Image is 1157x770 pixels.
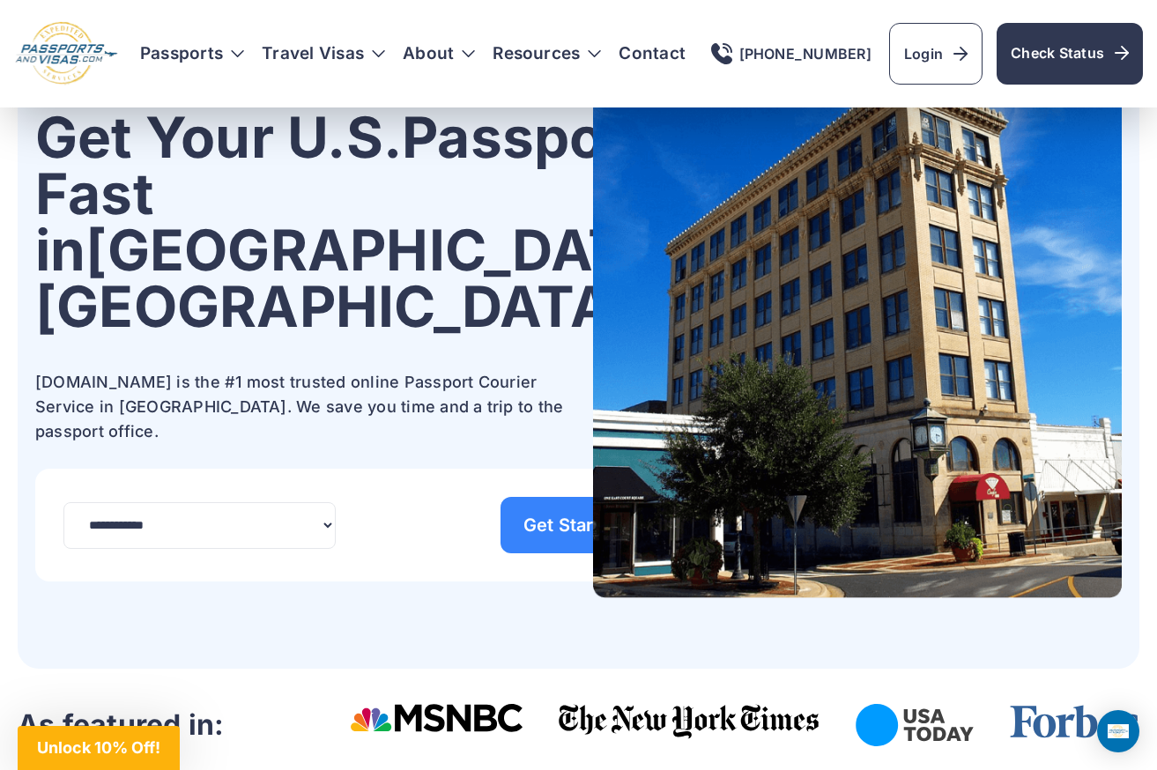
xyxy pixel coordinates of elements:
div: Unlock 10% Off! [18,726,180,770]
span: Unlock 10% Off! [37,738,160,757]
a: [PHONE_NUMBER] [711,43,871,64]
img: Get Your U.S. Passport Fast in Boston [593,28,1123,598]
span: Check Status [1011,42,1129,63]
h3: Travel Visas [262,45,385,63]
h3: Passports [140,45,244,63]
a: Contact [619,45,686,63]
h3: Resources [493,45,601,63]
img: Logo [14,21,119,86]
h3: As featured in: [18,707,225,743]
span: Get Started [523,516,647,534]
div: Open Intercom Messenger [1097,710,1139,752]
a: Check Status [997,23,1143,85]
a: Login [889,23,983,85]
p: [DOMAIN_NAME] is the #1 most trusted online Passport Courier Service in [GEOGRAPHIC_DATA]. We sav... [35,370,582,444]
span: Login [904,43,968,64]
h1: Get Your U.S. Passport Fast in [GEOGRAPHIC_DATA], [GEOGRAPHIC_DATA] [35,109,701,335]
img: USA Today [856,704,974,746]
img: The New York Times [559,704,820,739]
a: About [403,45,454,63]
img: Forbes [1009,704,1139,739]
img: Msnbc [350,704,523,732]
a: Get Started [501,497,670,553]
